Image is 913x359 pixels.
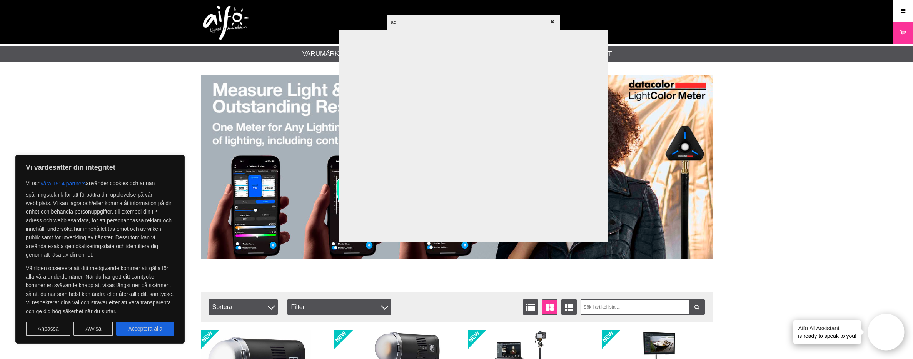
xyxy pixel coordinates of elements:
[15,155,185,344] div: Vi värdesätter din integritet
[203,6,249,40] img: logo.png
[73,322,113,336] button: Avvisa
[116,322,174,336] button: Acceptera alla
[26,163,174,172] p: Vi värdesätter din integritet
[302,49,348,59] a: Varumärken
[41,177,86,190] button: våra 1514 partners
[26,322,70,336] button: Anpassa
[26,177,174,259] p: Vi och använder cookies och annan spårningsteknik för att förbättra din upplevelse på vår webbpla...
[26,264,174,316] p: Vänligen observera att ditt medgivande kommer att gälla för alla våra underdomäner. När du har ge...
[387,8,560,35] input: Sök produkter ...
